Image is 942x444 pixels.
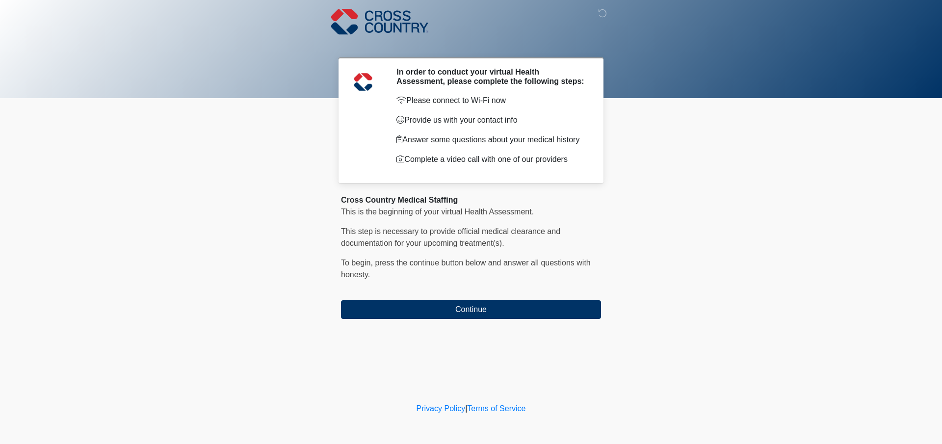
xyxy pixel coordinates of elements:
a: Terms of Service [467,404,525,413]
p: Answer some questions about your medical history [396,134,586,146]
div: Cross Country Medical Staffing [341,194,601,206]
a: | [465,404,467,413]
span: This step is necessary to provide official medical clearance and documentation for your upcoming ... [341,227,560,247]
span: To begin, ﻿﻿﻿﻿﻿﻿﻿﻿﻿﻿press the continue button below and answer all questions with honesty. [341,259,591,279]
img: Cross Country Logo [331,7,428,36]
h1: ‎ ‎ ‎ [334,35,608,53]
h2: In order to conduct your virtual Health Assessment, please complete the following steps: [396,67,586,86]
a: Privacy Policy [417,404,466,413]
span: This is the beginning of your virtual Health Assessment. [341,208,534,216]
img: Agent Avatar [348,67,378,97]
p: Please connect to Wi-Fi now [396,95,586,106]
button: Continue [341,300,601,319]
p: Complete a video call with one of our providers [396,154,586,165]
p: Provide us with your contact info [396,114,586,126]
